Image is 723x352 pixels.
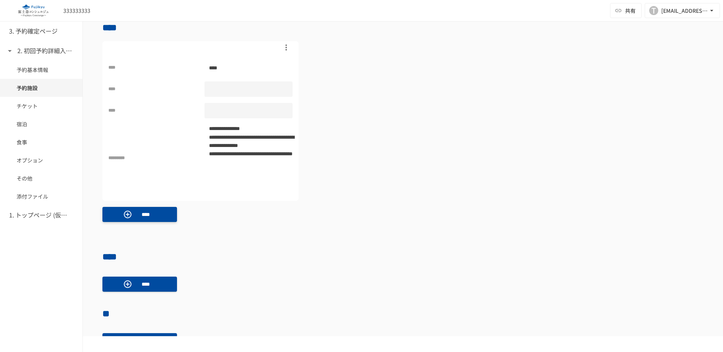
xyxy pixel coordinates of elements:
span: 共有 [625,6,636,15]
button: 共有 [610,3,642,18]
h6: 2. 初回予約詳細入力ページ [17,46,78,56]
div: T [649,6,658,15]
h6: 3. 予約確定ページ [9,26,58,36]
span: オプション [17,156,66,164]
span: チケット [17,102,66,110]
div: 333333333 [63,7,90,15]
span: 宿泊 [17,120,66,128]
span: その他 [17,174,66,182]
button: T[EMAIL_ADDRESS][DOMAIN_NAME] [645,3,720,18]
span: 予約基本情報 [17,66,66,74]
span: 予約施設 [17,84,66,92]
img: eQeGXtYPV2fEKIA3pizDiVdzO5gJTl2ahLbsPaD2E4R [9,5,57,17]
span: 食事 [17,138,66,146]
div: [EMAIL_ADDRESS][DOMAIN_NAME] [661,6,708,15]
span: 添付ファイル [17,192,66,200]
h6: 1. トップページ (仮予約一覧) [9,210,69,220]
